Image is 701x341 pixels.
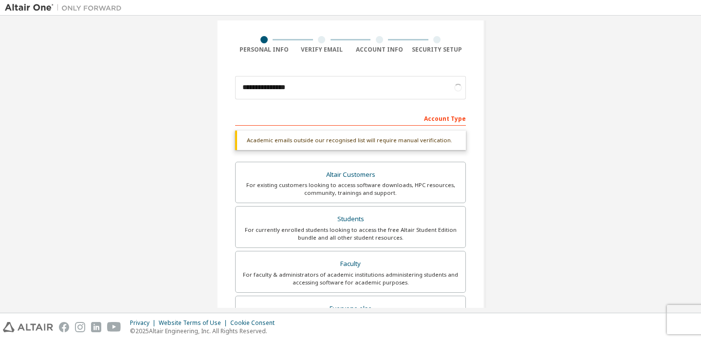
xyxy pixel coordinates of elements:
div: Security Setup [408,46,466,54]
div: Students [241,212,460,226]
div: Account Type [235,110,466,126]
div: Website Terms of Use [159,319,230,327]
div: For currently enrolled students looking to access the free Altair Student Edition bundle and all ... [241,226,460,242]
div: Altair Customers [241,168,460,182]
img: facebook.svg [59,322,69,332]
div: Privacy [130,319,159,327]
div: Personal Info [235,46,293,54]
img: Altair One [5,3,127,13]
div: For existing customers looking to access software downloads, HPC resources, community, trainings ... [241,181,460,197]
div: Faculty [241,257,460,271]
img: altair_logo.svg [3,322,53,332]
img: linkedin.svg [91,322,101,332]
div: Verify Email [293,46,351,54]
div: Everyone else [241,302,460,316]
div: For faculty & administrators of academic institutions administering students and accessing softwa... [241,271,460,286]
img: instagram.svg [75,322,85,332]
div: Cookie Consent [230,319,280,327]
img: youtube.svg [107,322,121,332]
div: Account Info [350,46,408,54]
p: © 2025 Altair Engineering, Inc. All Rights Reserved. [130,327,280,335]
div: Academic emails outside our recognised list will require manual verification. [235,131,466,150]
